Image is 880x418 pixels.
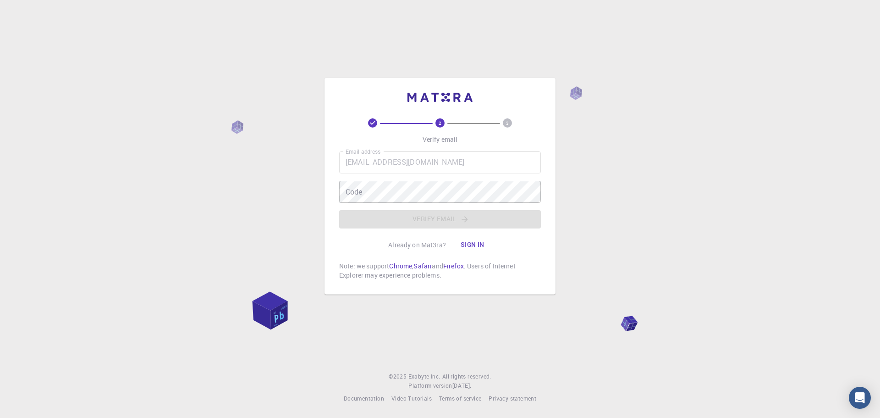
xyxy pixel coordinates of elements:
a: Video Tutorials [391,394,432,403]
label: Email address [346,148,380,156]
a: Terms of service [439,394,481,403]
a: Privacy statement [489,394,536,403]
span: Documentation [344,395,384,402]
span: © 2025 [389,372,408,381]
a: Chrome [389,262,412,270]
button: Sign in [453,236,492,254]
a: Safari [413,262,432,270]
span: Video Tutorials [391,395,432,402]
span: [DATE] . [452,382,472,389]
a: Documentation [344,394,384,403]
span: All rights reserved. [442,372,491,381]
div: Open Intercom Messenger [849,387,871,409]
p: Verify email [423,135,458,144]
text: 2 [439,120,441,126]
a: Exabyte Inc. [408,372,440,381]
span: Terms of service [439,395,481,402]
a: Firefox [443,262,464,270]
span: Privacy statement [489,395,536,402]
span: Exabyte Inc. [408,373,440,380]
span: Platform version [408,381,452,390]
p: Note: we support , and . Users of Internet Explorer may experience problems. [339,262,541,280]
p: Already on Mat3ra? [388,240,446,250]
a: [DATE]. [452,381,472,390]
text: 3 [506,120,509,126]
